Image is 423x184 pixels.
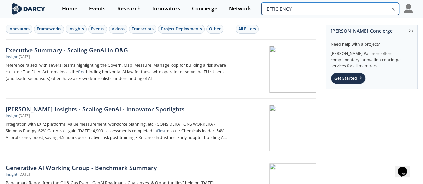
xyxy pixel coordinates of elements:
[331,37,413,47] div: Need help with a project?
[89,6,106,11] div: Events
[161,26,202,32] div: Project Deployments
[6,113,17,119] div: Insight
[109,25,127,34] button: Videos
[6,99,316,157] a: [PERSON_NAME] Insights - Scaling GenAI - Innovator Spotlights Insight •[DATE] Integration with LX...
[238,26,256,32] div: All Filters
[261,3,399,15] input: Advanced Search
[152,6,180,11] div: Innovators
[129,25,156,34] button: Transcripts
[6,46,227,54] div: Executive Summary - Scaling GenAI in O&G
[88,25,107,34] button: Events
[395,157,416,177] iframe: chat widget
[409,29,413,33] img: information.svg
[6,105,227,113] div: [PERSON_NAME] Insights - Scaling GenAI - Innovator Spotlights
[404,4,413,13] img: Profile
[206,25,223,34] button: Other
[68,26,84,32] div: Insights
[10,3,47,15] img: logo-wide.svg
[6,163,227,172] div: Generative AI Working Group - Benchmark Summary
[6,54,17,60] div: Insight
[117,6,141,11] div: Research
[209,26,221,32] div: Other
[229,6,251,11] div: Network
[157,128,165,134] strong: first
[17,113,30,119] div: • [DATE]
[34,25,64,34] button: Frameworks
[62,6,77,11] div: Home
[6,172,17,177] div: Insight
[112,26,125,32] div: Videos
[66,25,87,34] button: Insights
[91,26,104,32] div: Events
[331,25,413,37] div: [PERSON_NAME] Concierge
[132,26,154,32] div: Transcripts
[17,172,30,177] div: • [DATE]
[6,40,316,99] a: Executive Summary - Scaling GenAI in O&G Insight •[DATE] reference raised, with several teams hig...
[37,26,61,32] div: Frameworks
[8,26,30,32] div: Innovators
[6,25,32,34] button: Innovators
[6,62,227,82] p: reference raised, with several teams highlighting the Govern, Map, Measure, Manage loop for build...
[17,54,30,60] div: • [DATE]
[236,25,259,34] button: All Filters
[331,73,366,84] div: Get Started
[331,47,413,69] div: [PERSON_NAME] Partners offers complimentary innovation concierge services for all members.
[6,121,227,141] p: Integration with LXP2 platforms (value measurement, workforce planning, etc.) CONSIDERATIONS WORK...
[158,25,205,34] button: Project Deployments
[78,69,86,75] strong: first
[192,6,217,11] div: Concierge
